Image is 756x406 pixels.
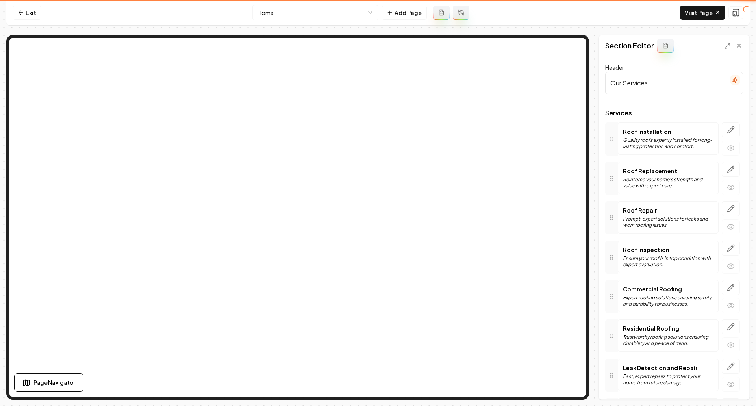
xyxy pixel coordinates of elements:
[623,137,713,150] p: Quality roofs expertly installed for long-lasting protection and comfort.
[623,216,713,228] p: Prompt, expert solutions for leaks and worn roofing issues.
[680,6,725,20] a: Visit Page
[623,176,713,189] p: Reinforce your home's strength and value with expert care.
[623,206,713,214] p: Roof Repair
[623,246,713,254] p: Roof Inspection
[605,110,743,116] span: Services
[33,378,75,387] span: Page Navigator
[14,373,83,392] button: Page Navigator
[623,373,713,386] p: Fast, expert repairs to protect your home from future damage.
[623,285,713,293] p: Commercial Roofing
[623,324,713,332] p: Residential Roofing
[623,364,713,372] p: Leak Detection and Repair
[605,72,743,94] input: Header
[623,334,713,347] p: Trustworthy roofing solutions ensuring durability and peace of mind.
[453,6,469,20] button: Regenerate page
[605,64,624,71] label: Header
[433,6,450,20] button: Add admin page prompt
[623,167,713,175] p: Roof Replacement
[657,39,674,53] button: Add admin section prompt
[623,128,713,135] p: Roof Installation
[382,6,427,20] button: Add Page
[13,6,41,20] a: Exit
[623,255,713,268] p: Ensure your roof is in top condition with expert evaluation.
[605,40,654,51] h2: Section Editor
[623,295,713,307] p: Expert roofing solutions ensuring safety and durability for businesses.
